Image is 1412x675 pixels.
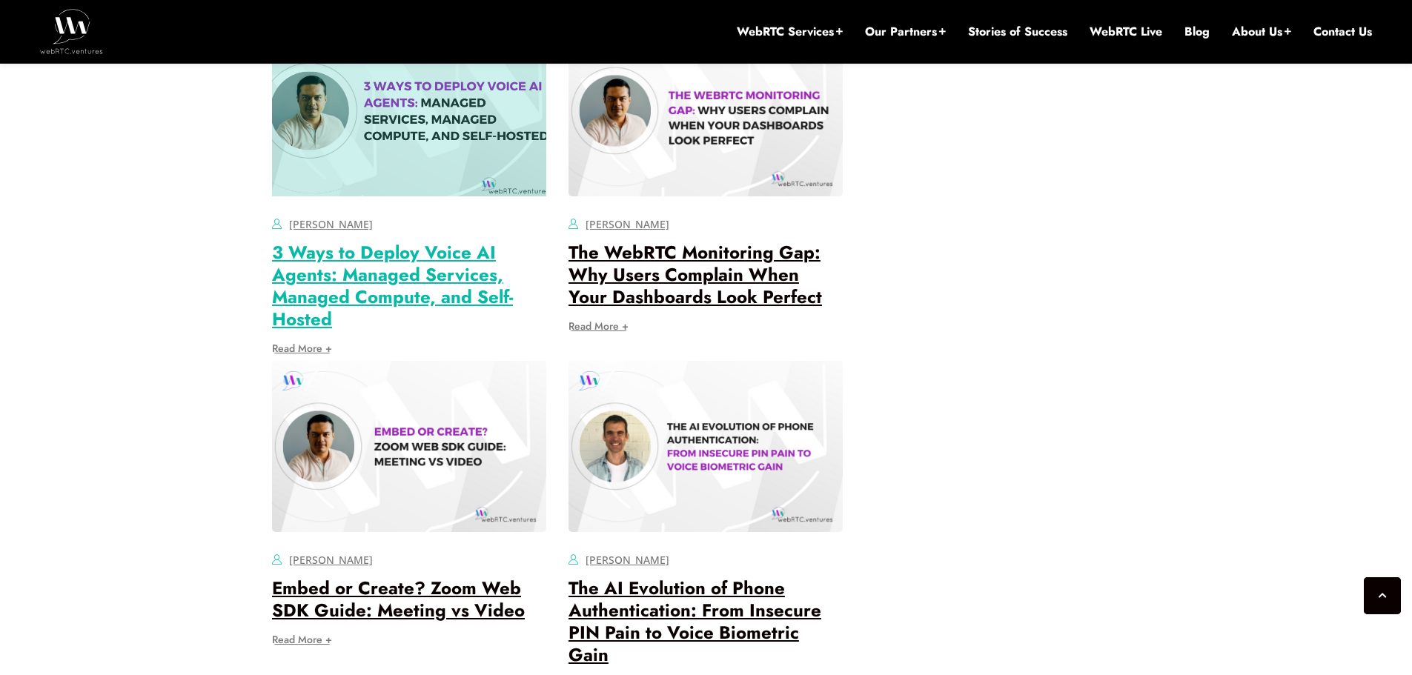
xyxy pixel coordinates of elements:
[272,239,513,332] a: 3 Ways to Deploy Voice AI Agents: Managed Services, Managed Compute, and Self-Hosted
[968,24,1067,40] a: Stories of Success
[569,321,629,331] a: Read More +
[272,634,332,645] a: Read More +
[289,553,373,567] a: [PERSON_NAME]
[569,239,822,310] a: The WebRTC Monitoring Gap: Why Users Complain When Your Dashboards Look Perfect
[569,575,821,668] a: The AI Evolution of Phone Authentication: From Insecure PIN Pain to Voice Biometric Gain
[289,217,373,231] a: [PERSON_NAME]
[272,575,525,623] a: Embed or Create? Zoom Web SDK Guide: Meeting vs Video
[586,553,669,567] a: [PERSON_NAME]
[40,9,103,53] img: WebRTC.ventures
[1232,24,1291,40] a: About Us
[865,24,946,40] a: Our Partners
[272,343,332,353] a: Read More +
[737,24,843,40] a: WebRTC Services
[1184,24,1210,40] a: Blog
[1090,24,1162,40] a: WebRTC Live
[1313,24,1372,40] a: Contact Us
[586,217,669,231] a: [PERSON_NAME]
